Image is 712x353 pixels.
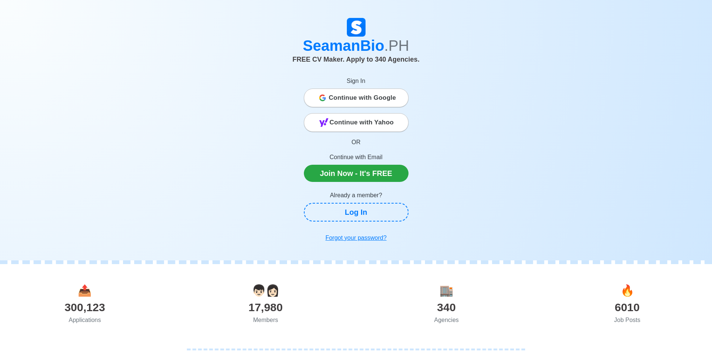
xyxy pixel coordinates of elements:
span: Continue with Yahoo [330,115,394,130]
h1: SeamanBio [149,37,564,55]
p: Continue with Email [304,153,409,162]
p: Sign In [304,77,409,86]
a: Log In [304,203,409,222]
u: Forgot your password? [326,235,387,241]
span: users [252,284,280,297]
span: applications [78,284,92,297]
p: OR [304,138,409,147]
a: Join Now - It's FREE [304,165,409,182]
span: jobs [620,284,634,297]
div: Agencies [356,316,537,325]
div: 17,980 [175,299,356,316]
p: Already a member? [304,191,409,200]
img: Logo [347,18,366,37]
a: Forgot your password? [304,230,409,245]
span: agencies [440,284,453,297]
span: FREE CV Maker. Apply to 340 Agencies. [293,56,420,63]
div: Members [175,316,356,325]
div: 340 [356,299,537,316]
button: Continue with Yahoo [304,113,409,132]
span: Continue with Google [329,90,396,105]
button: Continue with Google [304,89,409,107]
span: .PH [384,37,409,54]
